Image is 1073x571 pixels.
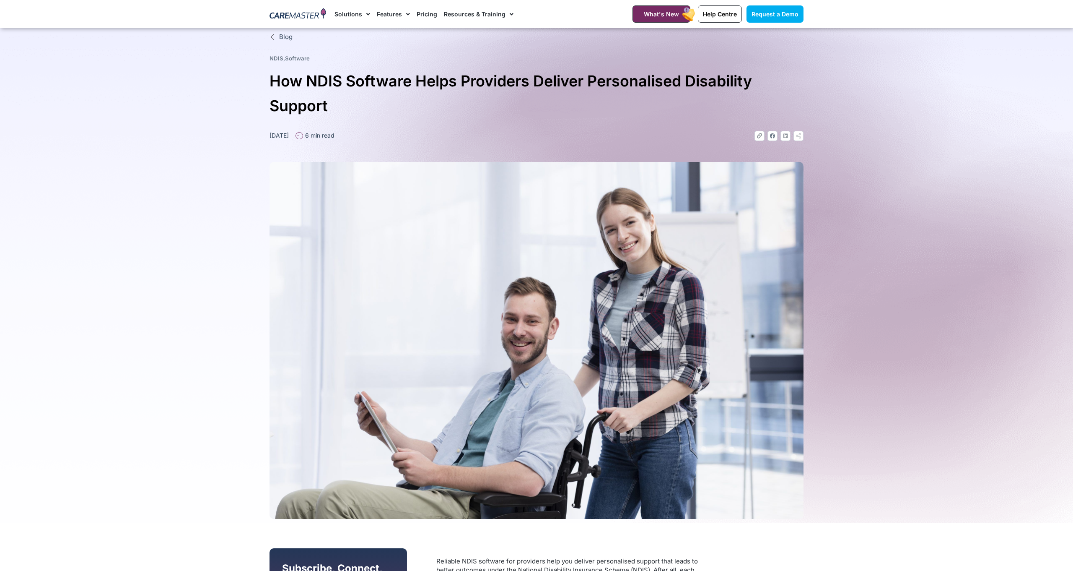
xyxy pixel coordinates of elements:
[270,69,803,118] h1: How NDIS Software Helps Providers Deliver Personalised Disability Support
[752,10,798,18] span: Request a Demo
[698,5,742,23] a: Help Centre
[303,131,334,140] span: 6 min read
[270,55,283,62] a: NDIS
[632,5,690,23] a: What's New
[270,8,326,21] img: CareMaster Logo
[644,10,679,18] span: What's New
[277,32,293,42] span: Blog
[703,10,737,18] span: Help Centre
[270,32,803,42] a: Blog
[270,55,310,62] span: ,
[270,162,803,519] img: A smiling man in a wheelchair and a woman standing behind him
[270,132,289,139] time: [DATE]
[746,5,803,23] a: Request a Demo
[285,55,310,62] a: Software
